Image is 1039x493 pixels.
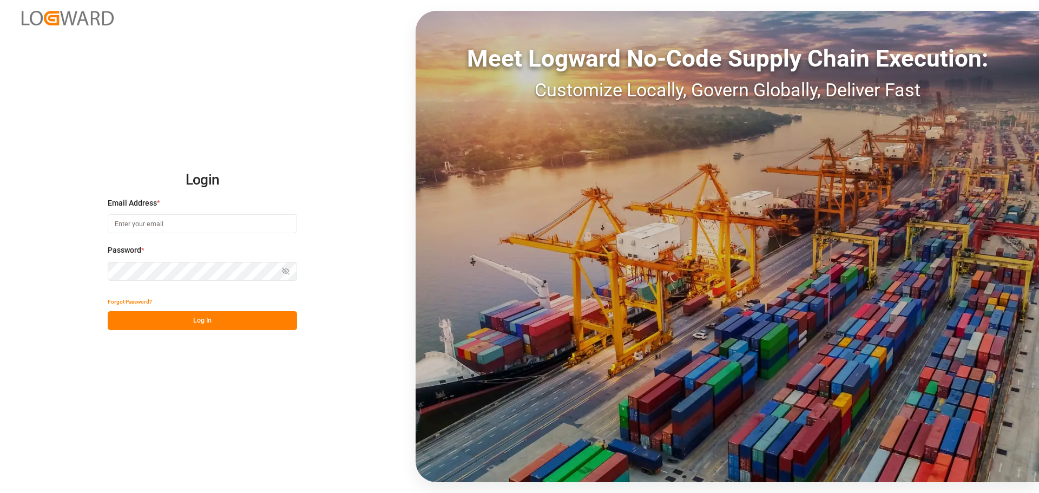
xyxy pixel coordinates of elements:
[416,76,1039,104] div: Customize Locally, Govern Globally, Deliver Fast
[108,292,152,311] button: Forgot Password?
[22,11,114,25] img: Logward_new_orange.png
[108,163,297,198] h2: Login
[108,311,297,330] button: Log In
[108,198,157,209] span: Email Address
[108,214,297,233] input: Enter your email
[416,41,1039,76] div: Meet Logward No-Code Supply Chain Execution:
[108,245,141,256] span: Password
